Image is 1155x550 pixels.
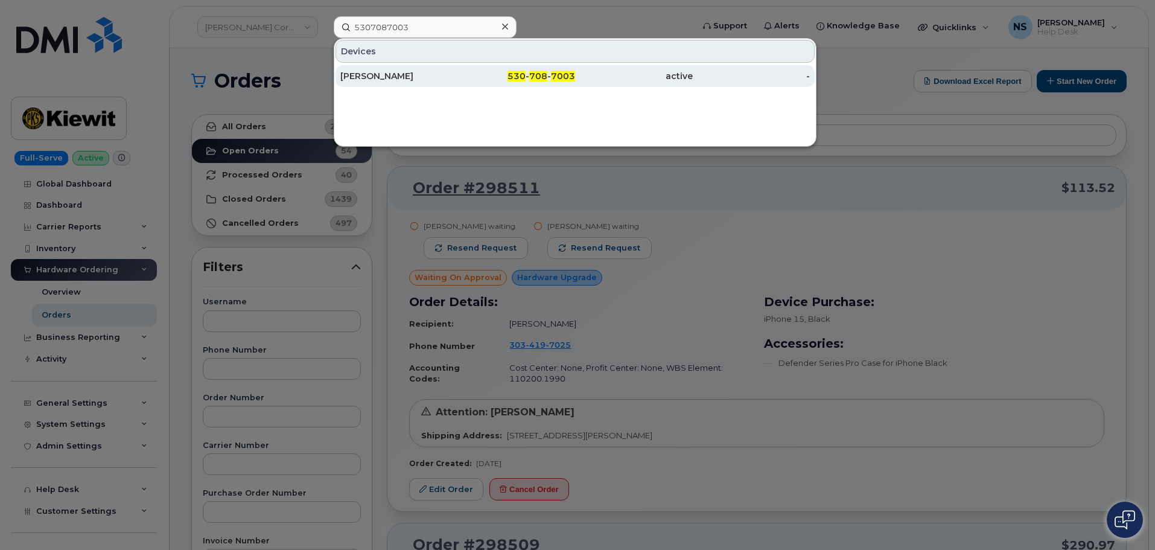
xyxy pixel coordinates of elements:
div: active [575,70,693,82]
img: Open chat [1115,510,1135,529]
div: [PERSON_NAME] [340,70,458,82]
div: - - [458,70,576,82]
a: [PERSON_NAME]530-708-7003active- [336,65,815,87]
span: 530 [507,71,526,82]
span: 708 [529,71,547,82]
div: - [693,70,810,82]
span: 7003 [551,71,575,82]
div: Devices [336,40,815,63]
